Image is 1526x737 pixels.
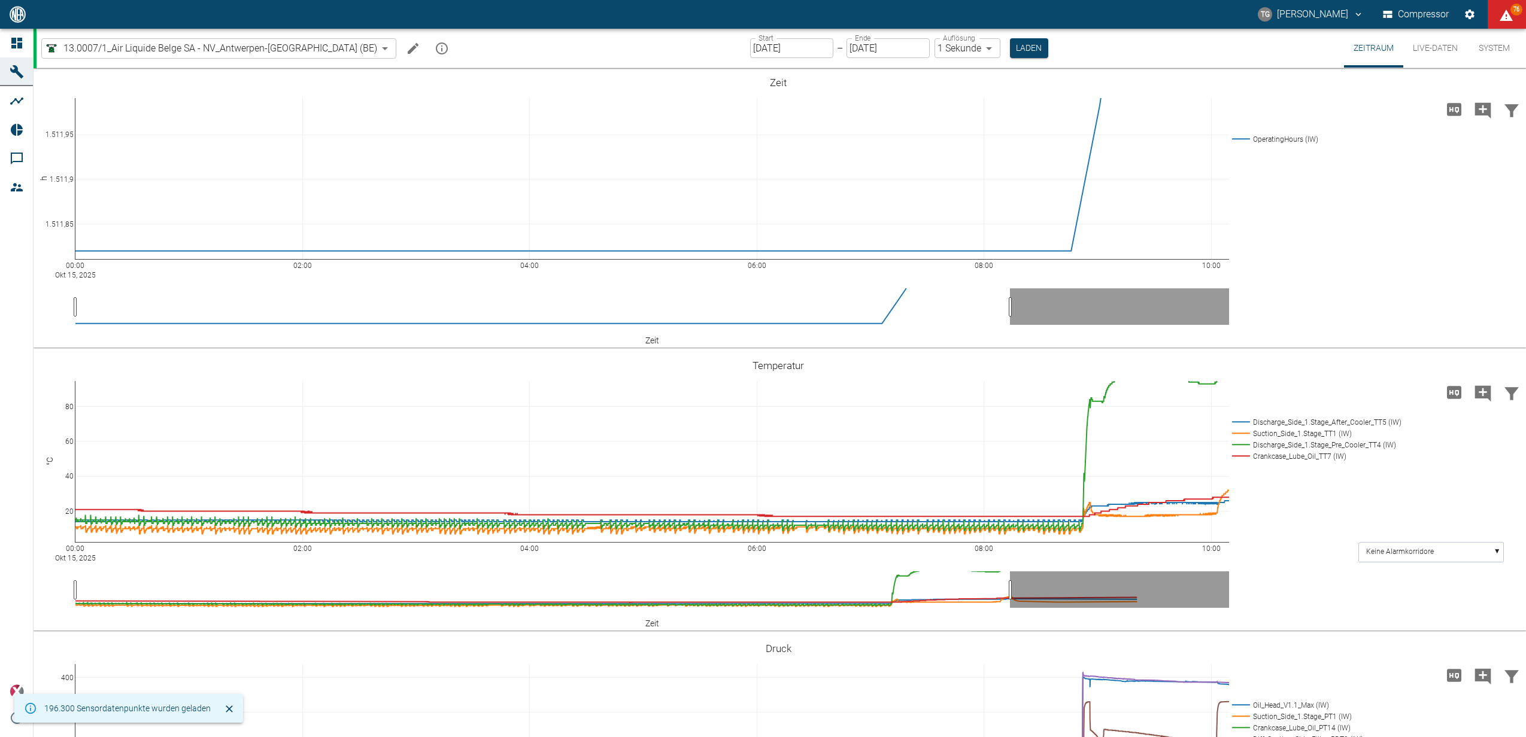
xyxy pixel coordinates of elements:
span: Hohe Auflösung [1440,386,1469,397]
button: Kommentar hinzufügen [1469,377,1497,408]
img: logo [8,6,27,22]
text: Keine Alarmkorridore [1366,548,1434,556]
button: Compressor [1381,4,1452,25]
button: Kommentar hinzufügen [1469,94,1497,125]
button: Zeitraum [1344,29,1403,68]
label: Start [759,33,773,43]
button: mission info [430,36,454,60]
span: 13.0007/1_Air Liquide Belge SA - NV_Antwerpen-[GEOGRAPHIC_DATA] (BE) [63,41,377,55]
button: Daten filtern [1497,660,1526,691]
div: 196.300 Sensordatenpunkte wurden geladen [44,698,211,719]
p: – [837,41,843,55]
a: 13.0007/1_Air Liquide Belge SA - NV_Antwerpen-[GEOGRAPHIC_DATA] (BE) [44,41,377,56]
button: Einstellungen [1459,4,1481,25]
span: 76 [1510,4,1522,16]
input: DD.MM.YYYY [847,38,930,58]
img: Xplore Logo [10,684,24,699]
button: Machine bearbeiten [401,36,425,60]
span: Hohe Auflösung [1440,669,1469,680]
button: thomas.gregoir@neuman-esser.com [1256,4,1366,25]
button: Laden [1010,38,1048,58]
button: Schließen [220,700,238,718]
button: Kommentar hinzufügen [1469,660,1497,691]
div: 1 Sekunde [935,38,1000,58]
label: Auflösung [943,33,975,43]
span: Hohe Auflösung [1440,103,1469,114]
button: System [1467,29,1521,68]
div: TG [1258,7,1272,22]
label: Ende [855,33,870,43]
button: Live-Daten [1403,29,1467,68]
button: Daten filtern [1497,377,1526,408]
input: DD.MM.YYYY [750,38,833,58]
button: Daten filtern [1497,94,1526,125]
